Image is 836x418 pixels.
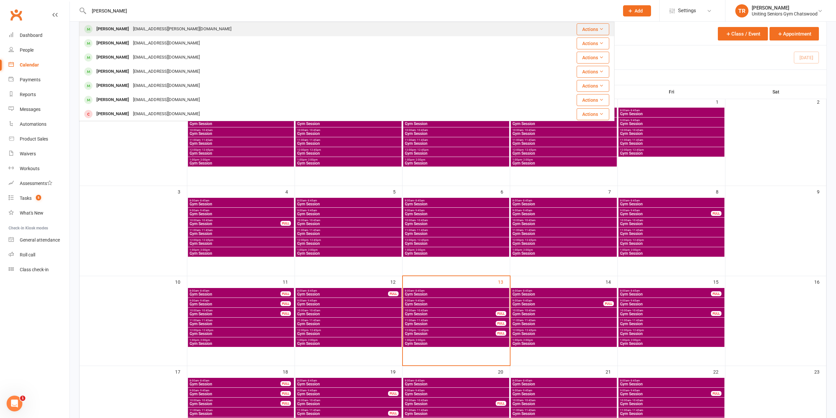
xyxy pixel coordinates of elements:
[189,212,293,216] span: Gym Session
[297,319,400,322] span: 11:00am
[620,299,723,302] span: 9:00am
[620,242,723,246] span: Gym Session
[20,196,32,201] div: Tasks
[405,242,508,246] span: Gym Session
[283,276,295,287] div: 11
[711,211,721,216] div: FULL
[189,139,293,142] span: 11:00am
[817,96,826,107] div: 2
[189,242,293,246] span: Gym Session
[496,311,506,316] div: FULL
[131,95,202,105] div: [EMAIL_ADDRESS][DOMAIN_NAME]
[20,210,43,216] div: What's New
[20,62,39,67] div: Calendar
[512,229,615,232] span: 11:00am
[189,312,281,316] span: Gym Session
[20,33,42,38] div: Dashboard
[9,248,69,262] a: Roll call
[523,309,536,312] span: - 10:45am
[523,129,536,132] span: - 10:45am
[512,222,615,226] span: Gym Session
[405,139,508,142] span: 11:00am
[620,309,711,312] span: 10:00am
[523,219,536,222] span: - 10:45am
[631,239,644,242] span: - 12:45pm
[297,232,400,236] span: Gym Session
[199,209,209,212] span: - 9:45am
[620,199,723,202] span: 8:00am
[393,186,402,197] div: 5
[512,139,615,142] span: 11:00am
[297,299,400,302] span: 9:00am
[131,81,202,91] div: [EMAIL_ADDRESS][DOMAIN_NAME]
[620,122,723,126] span: Gym Session
[577,108,609,120] button: Actions
[308,239,321,242] span: - 12:45pm
[635,8,643,13] span: Add
[620,229,723,232] span: 11:00am
[620,202,723,206] span: Gym Session
[522,289,532,292] span: - 8:45am
[9,146,69,161] a: Waivers
[189,151,293,155] span: Gym Session
[752,11,818,17] div: Uniting Seniors Gym Chatswood
[522,248,533,251] span: - 2:00pm
[414,158,425,161] span: - 2:00pm
[189,292,281,296] span: Gym Session
[131,24,233,34] div: [EMAIL_ADDRESS][PERSON_NAME][DOMAIN_NAME]
[620,219,723,222] span: 10:00am
[512,292,615,296] span: Gym Session
[20,252,35,257] div: Roll call
[189,142,293,145] span: Gym Session
[308,229,320,232] span: - 11:45am
[297,229,400,232] span: 11:00am
[9,72,69,87] a: Payments
[512,151,615,155] span: Gym Session
[20,166,39,171] div: Workouts
[512,248,615,251] span: 1:00pm
[523,229,536,232] span: - 11:45am
[390,276,402,287] div: 12
[189,122,293,126] span: Gym Session
[713,276,725,287] div: 15
[620,302,723,306] span: Gym Session
[620,248,723,251] span: 1:00pm
[512,219,615,222] span: 10:00am
[405,251,508,255] span: Gym Session
[416,239,429,242] span: - 12:45pm
[189,132,293,136] span: Gym Session
[735,4,748,17] div: TR
[416,148,429,151] span: - 12:45pm
[36,195,41,200] span: 5
[94,24,131,34] div: [PERSON_NAME]
[308,319,320,322] span: - 11:45am
[94,53,131,62] div: [PERSON_NAME]
[620,232,723,236] span: Gym Session
[189,319,293,322] span: 11:00am
[405,142,508,145] span: Gym Session
[512,232,615,236] span: Gym Session
[620,112,723,116] span: Gym Session
[405,299,508,302] span: 9:00am
[512,212,615,216] span: Gym Session
[620,109,723,112] span: 8:00am
[297,239,400,242] span: 12:00pm
[20,92,36,97] div: Reports
[405,312,496,316] span: Gym Session
[199,248,210,251] span: - 2:00pm
[297,302,400,306] span: Gym Session
[9,43,69,58] a: People
[388,291,399,296] div: FULL
[308,139,320,142] span: - 11:45am
[189,239,293,242] span: 12:00pm
[631,148,644,151] span: - 12:45pm
[20,181,52,186] div: Assessments
[306,289,317,292] span: - 8:45am
[87,6,614,15] input: Search...
[94,81,131,91] div: [PERSON_NAME]
[20,107,40,112] div: Messages
[522,158,533,161] span: - 2:00pm
[577,38,609,49] button: Actions
[414,209,425,212] span: - 9:45am
[189,161,293,165] span: Gym Session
